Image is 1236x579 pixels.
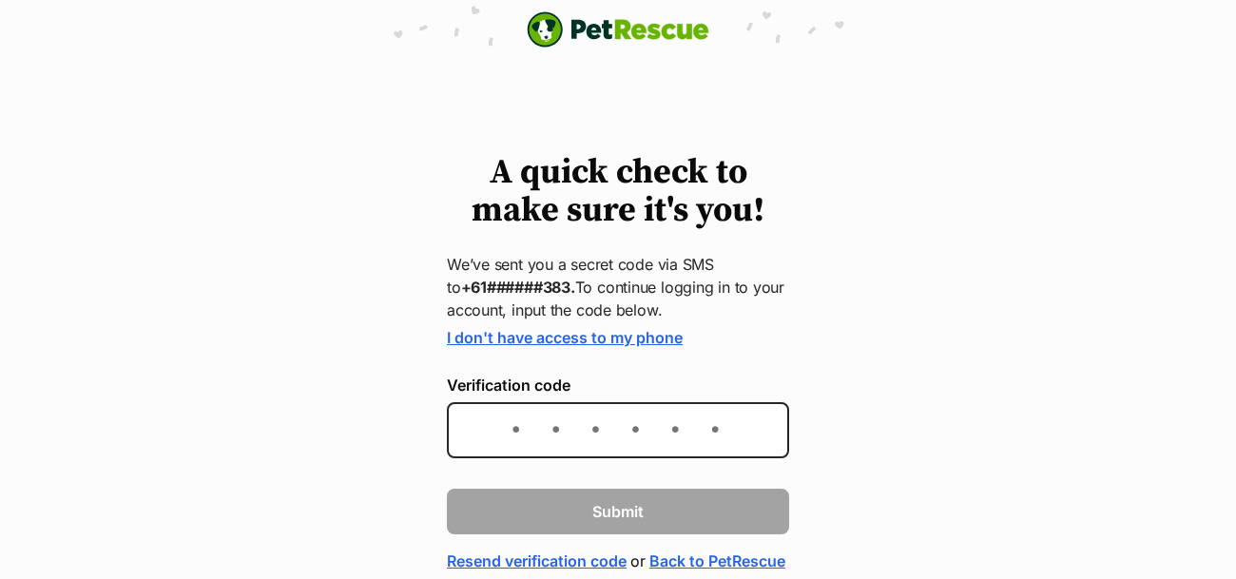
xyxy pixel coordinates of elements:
[447,328,683,347] a: I don't have access to my phone
[592,500,644,523] span: Submit
[461,278,575,297] strong: +61######383.
[447,154,789,230] h1: A quick check to make sure it's you!
[527,11,709,48] img: logo-e224e6f780fb5917bec1dbf3a21bbac754714ae5b6737aabdf751b685950b380.svg
[447,402,789,458] input: Enter the 6-digit verification code sent to your device
[447,550,627,572] a: Resend verification code
[447,376,789,394] label: Verification code
[649,550,785,572] a: Back to PetRescue
[527,11,709,48] a: PetRescue
[447,489,789,534] button: Submit
[447,253,789,321] p: We’ve sent you a secret code via SMS to To continue logging in to your account, input the code be...
[630,550,646,572] span: or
